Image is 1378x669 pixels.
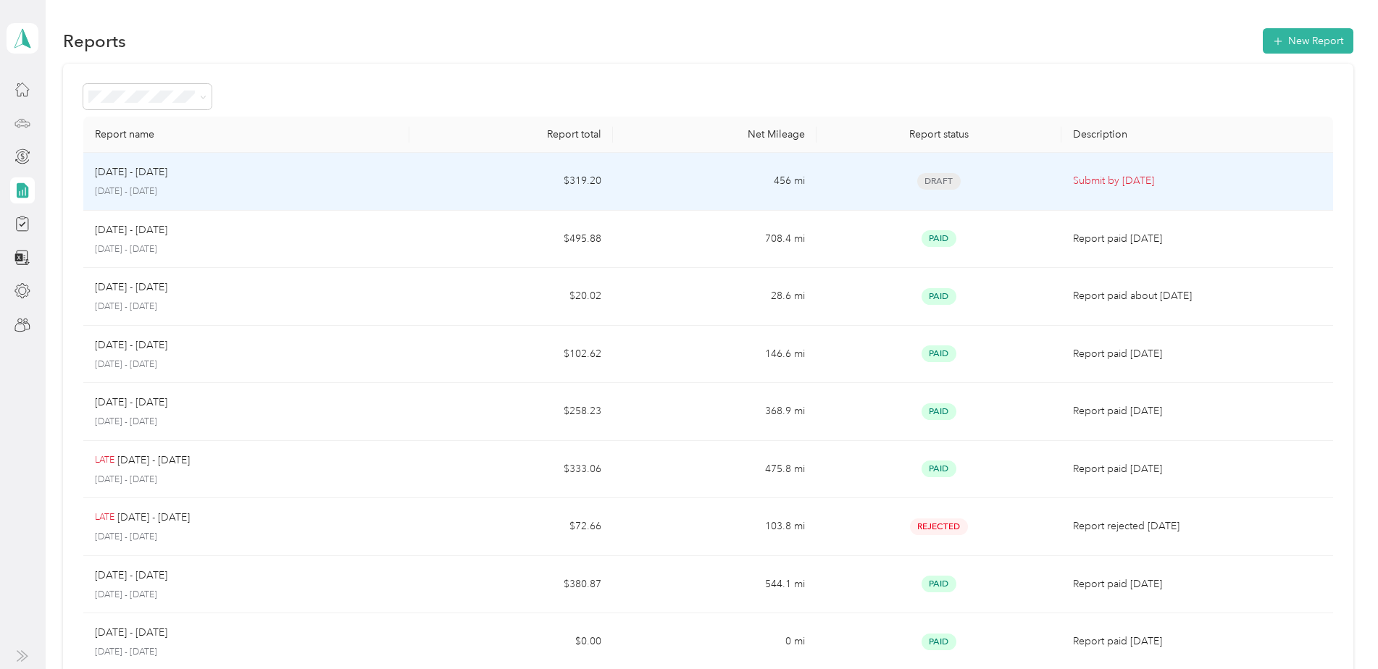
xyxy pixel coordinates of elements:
p: [DATE] - [DATE] [95,300,398,314]
td: 146.6 mi [613,326,817,384]
td: $495.88 [409,211,613,269]
td: 103.8 mi [613,498,817,556]
td: 456 mi [613,153,817,211]
iframe: Everlance-gr Chat Button Frame [1297,588,1378,669]
p: LATE [95,454,114,467]
td: 28.6 mi [613,268,817,326]
span: Paid [922,460,956,477]
td: 368.9 mi [613,383,817,441]
span: Paid [922,230,956,247]
p: [DATE] - [DATE] [95,358,398,371]
p: Report paid [DATE] [1073,403,1321,419]
td: 544.1 mi [613,556,817,614]
span: Paid [922,576,956,592]
td: $258.23 [409,383,613,441]
p: [DATE] - [DATE] [95,646,398,659]
p: Report rejected [DATE] [1073,518,1321,534]
p: Submit by [DATE] [1073,173,1321,189]
p: Report paid [DATE] [1073,634,1321,649]
p: [DATE] - [DATE] [95,568,167,584]
p: Report paid [DATE] [1073,576,1321,592]
p: [DATE] - [DATE] [95,416,398,429]
p: Report paid [DATE] [1073,231,1321,247]
p: [DATE] - [DATE] [95,185,398,198]
div: Report status [828,128,1049,140]
span: Rejected [910,518,968,535]
td: 708.4 mi [613,211,817,269]
td: $72.66 [409,498,613,556]
p: [DATE] - [DATE] [95,222,167,238]
td: 475.8 mi [613,441,817,499]
td: $319.20 [409,153,613,211]
p: [DATE] - [DATE] [95,243,398,256]
th: Net Mileage [613,117,817,153]
h1: Reports [63,33,126,49]
p: Report paid [DATE] [1073,461,1321,477]
th: Description [1061,117,1333,153]
td: $102.62 [409,326,613,384]
p: LATE [95,511,114,524]
td: $380.87 [409,556,613,614]
p: [DATE] - [DATE] [95,474,398,487]
p: [DATE] - [DATE] [95,625,167,641]
span: Paid [922,634,956,650]
p: [DATE] - [DATE] [95,164,167,180]
span: Paid [922,288,956,305]
p: [DATE] - [DATE] [95,531,398,544]
span: Paid [922,403,956,420]
button: New Report [1263,28,1353,54]
p: [DATE] - [DATE] [95,337,167,353]
p: [DATE] - [DATE] [95,395,167,411]
p: Report paid [DATE] [1073,346,1321,362]
p: Report paid about [DATE] [1073,288,1321,304]
span: Draft [917,173,961,190]
p: [DATE] - [DATE] [95,589,398,602]
p: [DATE] - [DATE] [117,510,190,526]
th: Report name [83,117,409,153]
p: [DATE] - [DATE] [95,279,167,295]
span: Paid [922,345,956,362]
th: Report total [409,117,613,153]
td: $333.06 [409,441,613,499]
p: [DATE] - [DATE] [117,453,190,468]
td: $20.02 [409,268,613,326]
